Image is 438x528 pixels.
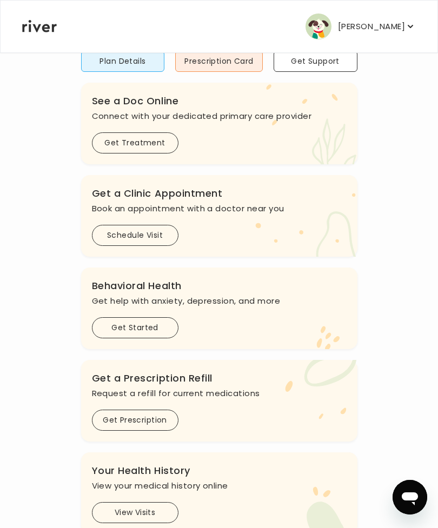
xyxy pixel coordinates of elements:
p: Connect with your dedicated primary care provider [92,109,347,124]
p: View your medical history online [92,478,347,493]
button: Get Support [274,51,357,72]
p: Get help with anxiety, depression, and more [92,293,347,309]
button: Prescription Card [175,51,262,72]
button: Get Prescription [92,410,178,431]
h3: Get a Prescription Refill [92,371,347,386]
button: Schedule Visit [92,225,178,246]
p: Request a refill for current medications [92,386,347,401]
h3: Get a Clinic Appointment [92,186,347,201]
button: Plan Details [81,51,165,72]
img: user avatar [306,14,331,39]
h3: Behavioral Health [92,278,347,293]
h3: See a Doc Online [92,93,347,109]
p: Book an appointment with a doctor near you [92,201,347,216]
button: View Visits [92,502,178,523]
button: user avatar[PERSON_NAME] [306,14,416,39]
button: Get Treatment [92,132,178,153]
button: Get Started [92,317,178,338]
iframe: Button to launch messaging window [393,480,427,514]
h3: Your Health History [92,463,347,478]
p: [PERSON_NAME] [338,19,405,34]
